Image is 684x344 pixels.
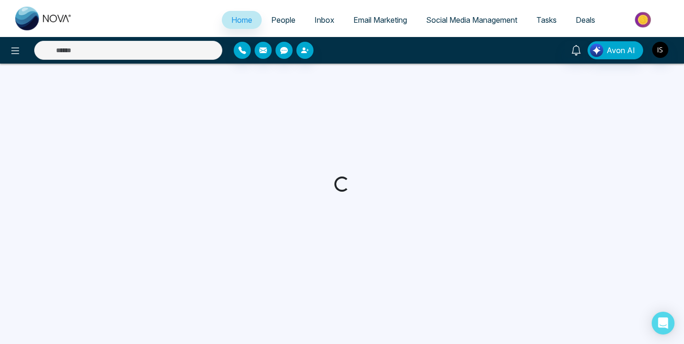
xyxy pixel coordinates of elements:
[314,15,334,25] span: Inbox
[344,11,417,29] a: Email Marketing
[262,11,305,29] a: People
[353,15,407,25] span: Email Marketing
[536,15,557,25] span: Tasks
[652,42,668,58] img: User Avatar
[231,15,252,25] span: Home
[15,7,72,30] img: Nova CRM Logo
[590,44,603,57] img: Lead Flow
[417,11,527,29] a: Social Media Management
[652,312,674,335] div: Open Intercom Messenger
[271,15,295,25] span: People
[305,11,344,29] a: Inbox
[607,45,635,56] span: Avon AI
[609,9,678,30] img: Market-place.gif
[588,41,643,59] button: Avon AI
[527,11,566,29] a: Tasks
[576,15,595,25] span: Deals
[222,11,262,29] a: Home
[566,11,605,29] a: Deals
[426,15,517,25] span: Social Media Management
